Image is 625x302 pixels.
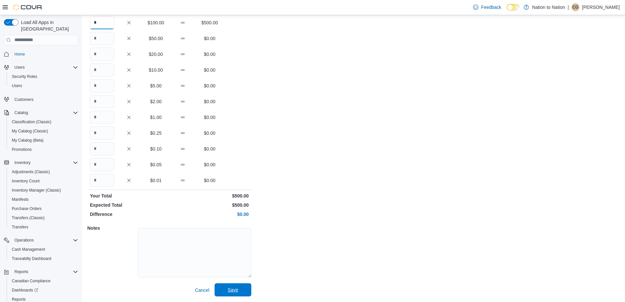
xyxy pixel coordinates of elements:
[90,63,114,77] input: Quantity
[7,195,81,204] button: Manifests
[9,73,78,81] span: Security Roles
[9,146,34,153] a: Promotions
[198,177,222,184] p: $0.00
[7,81,81,90] button: Users
[171,202,249,208] p: $500.00
[470,1,504,14] a: Feedback
[14,97,33,102] span: Customers
[9,73,40,81] a: Security Roles
[12,95,78,103] span: Customers
[9,223,31,231] a: Transfers
[144,114,168,121] p: $1.00
[9,118,78,126] span: Classification (Classic)
[12,256,51,261] span: Traceabilty Dashboard
[198,114,222,121] p: $0.00
[198,98,222,105] p: $0.00
[18,19,78,32] span: Load All Apps in [GEOGRAPHIC_DATA]
[12,63,78,71] span: Users
[198,67,222,73] p: $0.00
[12,147,32,152] span: Promotions
[12,119,52,125] span: Classification (Classic)
[532,3,565,11] p: Nation to Nation
[144,146,168,152] p: $0.10
[9,245,48,253] a: Cash Management
[9,136,46,144] a: My Catalog (Beta)
[198,35,222,42] p: $0.00
[144,130,168,136] p: $0.25
[7,245,81,254] button: Cash Management
[90,48,114,61] input: Quantity
[198,82,222,89] p: $0.00
[1,63,81,72] button: Users
[228,287,238,293] span: Save
[171,211,249,218] p: $0.00
[12,63,27,71] button: Users
[12,188,61,193] span: Inventory Manager (Classic)
[13,4,43,11] img: Cova
[1,49,81,59] button: Home
[9,82,78,90] span: Users
[9,214,78,222] span: Transfers (Classic)
[12,236,36,244] button: Operations
[90,111,114,124] input: Quantity
[14,160,31,165] span: Inventory
[507,4,520,11] input: Dark Mode
[7,145,81,154] button: Promotions
[9,277,78,285] span: Canadian Compliance
[144,161,168,168] p: $0.05
[573,3,578,11] span: CG
[9,196,78,203] span: Manifests
[9,223,78,231] span: Transfers
[9,168,78,176] span: Adjustments (Classic)
[12,138,44,143] span: My Catalog (Beta)
[7,276,81,286] button: Canadian Compliance
[90,211,168,218] p: Difference
[9,286,78,294] span: Dashboards
[14,269,28,274] span: Reports
[90,95,114,108] input: Quantity
[12,159,33,167] button: Inventory
[568,3,569,11] p: |
[9,196,31,203] a: Manifests
[7,186,81,195] button: Inventory Manager (Classic)
[7,167,81,176] button: Adjustments (Classic)
[9,177,42,185] a: Inventory Count
[198,130,222,136] p: $0.00
[12,247,45,252] span: Cash Management
[7,176,81,186] button: Inventory Count
[7,117,81,127] button: Classification (Classic)
[9,214,47,222] a: Transfers (Classic)
[144,67,168,73] p: $10.00
[12,169,50,174] span: Adjustments (Classic)
[14,65,25,70] span: Users
[12,50,78,58] span: Home
[9,146,78,153] span: Promotions
[7,286,81,295] a: Dashboards
[12,278,51,284] span: Canadian Compliance
[12,215,45,221] span: Transfers (Classic)
[198,51,222,58] p: $0.00
[12,178,40,184] span: Inventory Count
[14,110,28,115] span: Catalog
[12,236,78,244] span: Operations
[144,177,168,184] p: $0.01
[7,213,81,222] button: Transfers (Classic)
[9,245,78,253] span: Cash Management
[198,19,222,26] p: $500.00
[9,127,78,135] span: My Catalog (Classic)
[1,236,81,245] button: Operations
[9,168,52,176] a: Adjustments (Classic)
[7,254,81,263] button: Traceabilty Dashboard
[1,267,81,276] button: Reports
[12,128,48,134] span: My Catalog (Classic)
[7,136,81,145] button: My Catalog (Beta)
[9,186,64,194] a: Inventory Manager (Classic)
[90,16,114,29] input: Quantity
[12,50,28,58] a: Home
[215,283,251,296] button: Save
[582,3,620,11] p: [PERSON_NAME]
[198,161,222,168] p: $0.00
[12,268,78,276] span: Reports
[12,268,31,276] button: Reports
